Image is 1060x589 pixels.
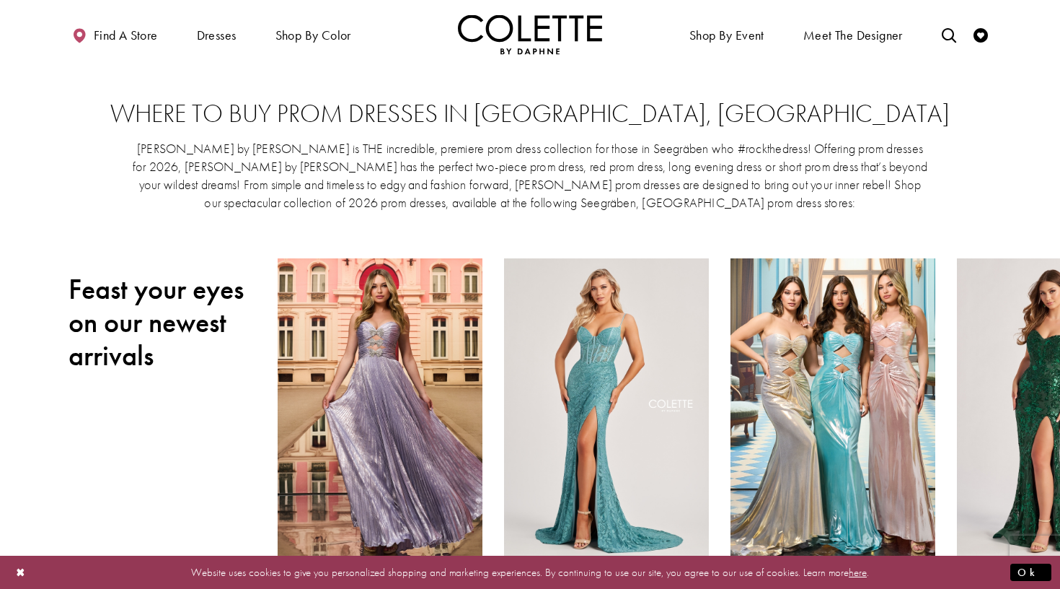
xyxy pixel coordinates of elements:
span: Shop by color [275,28,351,43]
a: Visit Home Page [458,14,602,54]
a: Visit Colette by Daphne Style No. CL8405 Page [504,258,709,557]
span: Shop By Event [689,28,764,43]
a: Visit Colette by Daphne Style No. CL8545 Page [730,258,935,557]
span: Meet the designer [803,28,903,43]
a: Check Wishlist [970,14,991,54]
img: Colette by Daphne [458,14,602,54]
button: Close Dialog [9,559,33,585]
h2: Where to buy prom dresses in [GEOGRAPHIC_DATA], [GEOGRAPHIC_DATA] [97,100,963,128]
span: Shop By Event [686,14,768,54]
a: here [849,564,867,579]
span: Find a store [94,28,158,43]
span: Shop by color [272,14,355,54]
h2: Feast your eyes on our newest arrivals [69,273,256,372]
a: Toggle search [938,14,960,54]
span: Dresses [197,28,237,43]
a: Find a store [69,14,161,54]
p: Website uses cookies to give you personalized shopping and marketing experiences. By continuing t... [104,562,956,582]
p: [PERSON_NAME] by [PERSON_NAME] is THE incredible, premiere prom dress collection for those in See... [132,139,928,211]
span: Dresses [193,14,240,54]
a: Visit Colette by Daphne Style No. CL8520 Page [278,258,482,557]
a: Meet the designer [800,14,906,54]
button: Submit Dialog [1010,563,1051,581]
